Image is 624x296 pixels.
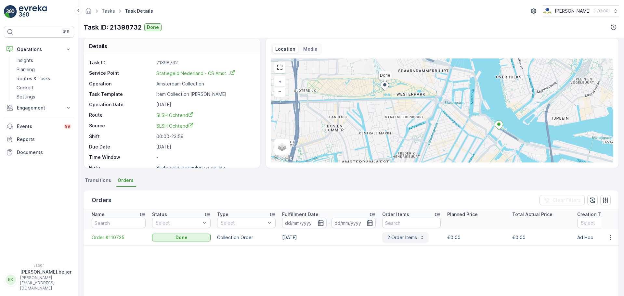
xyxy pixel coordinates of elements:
[593,8,610,14] p: ( +02:00 )
[89,164,154,171] p: Note
[85,177,111,184] span: Transitions
[175,234,188,241] p: Done
[278,88,281,94] span: −
[85,10,92,15] a: Homepage
[539,195,585,205] button: Clear Filters
[17,84,33,91] p: Cockpit
[156,101,253,108] p: [DATE]
[543,7,552,15] img: basis-logo_rgb2x.png
[217,211,228,218] p: Type
[17,66,35,73] p: Planning
[282,211,318,218] p: Fulfillment Date
[14,92,74,101] a: Settings
[156,220,201,226] p: Select
[552,197,581,203] p: Clear Filters
[92,211,105,218] p: Name
[144,23,162,31] button: Done
[65,124,70,129] p: 99
[4,264,74,267] span: v 1.50.1
[89,122,154,129] p: Source
[303,46,318,52] p: Media
[156,59,253,66] p: 21398732
[14,65,74,74] a: Planning
[17,57,33,64] p: Insights
[89,112,154,119] p: Route
[20,275,71,291] p: [PERSON_NAME][EMAIL_ADDRESS][DOMAIN_NAME]
[84,22,142,32] p: Task ID: 21398732
[156,81,253,87] p: Amsterdam Collection
[92,218,146,228] input: Search
[123,8,154,14] span: Task Details
[19,5,47,18] img: logo_light-DOdMpM7g.png
[20,269,71,275] p: [PERSON_NAME].beijer
[17,123,60,130] p: Events
[156,144,253,150] p: [DATE]
[92,196,111,205] p: Orders
[275,140,289,154] a: Layers
[382,218,441,228] input: Search
[147,24,159,31] p: Done
[4,5,17,18] img: logo
[14,74,74,83] a: Routes & Tasks
[17,105,61,111] p: Engagement
[89,70,154,77] p: Service Point
[17,75,50,82] p: Routes & Tasks
[386,234,417,241] p: 2 Order Items
[156,91,253,97] p: Item Collection [PERSON_NAME]
[89,144,154,150] p: Due Date
[577,211,609,218] p: Creation Type
[512,211,552,218] p: Total Actual Price
[89,154,154,161] p: Time Window
[331,218,376,228] input: dd/mm/yyyy
[156,165,229,170] p: Statiegeld inzamelen en opslaa...
[152,211,167,218] p: Status
[156,112,193,118] span: SLSH Ochtend
[4,146,74,159] a: Documents
[382,232,429,243] button: 2 Order Items
[89,59,154,66] p: Task ID
[89,42,107,50] p: Details
[102,8,115,14] a: Tasks
[14,56,74,65] a: Insights
[275,77,285,86] a: Zoom In
[512,235,526,240] span: €0,00
[279,79,281,84] span: +
[4,101,74,114] button: Engagement
[447,211,478,218] p: Planned Price
[63,29,70,34] p: ⌘B
[4,43,74,56] button: Operations
[17,149,71,156] p: Documents
[89,81,154,87] p: Operation
[156,123,193,129] span: SLSH Ochtend
[152,234,211,241] button: Done
[17,46,61,53] p: Operations
[382,211,409,218] p: Order Items
[543,5,619,17] button: [PERSON_NAME](+02:00)
[17,136,71,143] p: Reports
[17,94,35,100] p: Settings
[156,70,235,76] a: Statiegeld Nederland - CS Amst...
[275,62,285,72] a: View Fullscreen
[89,101,154,108] p: Operation Date
[89,133,154,140] p: Shift
[279,229,379,246] td: [DATE]
[282,218,327,228] input: dd/mm/yyyy
[273,154,294,162] img: Google
[156,112,253,119] a: SLSH Ochtend
[447,235,461,240] span: €0,00
[217,234,276,241] p: Collection Order
[156,122,253,129] a: SLSH Ochtend
[328,219,330,227] p: -
[89,91,154,97] p: Task Template
[14,83,74,92] a: Cockpit
[156,133,253,140] p: 00:00-23:59
[156,154,253,161] p: -
[92,234,146,241] a: Order #110735
[273,154,294,162] a: Open this area in Google Maps (opens a new window)
[4,120,74,133] a: Events99
[4,133,74,146] a: Reports
[275,86,285,96] a: Zoom Out
[555,8,591,14] p: [PERSON_NAME]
